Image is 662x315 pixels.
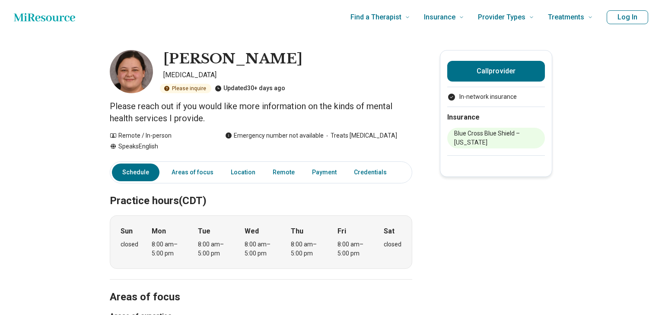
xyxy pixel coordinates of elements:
[225,131,324,140] div: Emergency number not available
[245,240,278,258] div: 8:00 am – 5:00 pm
[447,92,545,101] li: In-network insurance
[324,131,397,140] span: Treats [MEDICAL_DATA]
[110,215,412,269] div: When does the program meet?
[121,240,138,249] div: closed
[447,92,545,101] ul: Payment options
[110,50,153,93] img: Andrea Gorrondona, Psychologist
[349,164,397,181] a: Credentials
[548,11,584,23] span: Treatments
[110,131,208,140] div: Remote / In-person
[607,10,648,24] button: Log In
[110,142,208,151] div: Speaks English
[198,226,210,236] strong: Tue
[447,61,545,82] button: Callprovider
[121,226,133,236] strong: Sun
[447,112,545,123] h2: Insurance
[198,240,231,258] div: 8:00 am – 5:00 pm
[163,70,412,80] p: [MEDICAL_DATA]
[424,11,455,23] span: Insurance
[245,226,259,236] strong: Wed
[110,173,412,208] h2: Practice hours (CDT)
[350,11,401,23] span: Find a Therapist
[267,164,300,181] a: Remote
[160,84,211,93] div: Please inquire
[112,164,159,181] a: Schedule
[337,226,346,236] strong: Fri
[478,11,525,23] span: Provider Types
[291,240,324,258] div: 8:00 am – 5:00 pm
[384,226,395,236] strong: Sat
[152,240,185,258] div: 8:00 am – 5:00 pm
[226,164,261,181] a: Location
[163,50,302,68] h1: [PERSON_NAME]
[447,128,545,148] li: Blue Cross Blue Shield – [US_STATE]
[215,84,285,93] div: Updated 30+ days ago
[337,240,371,258] div: 8:00 am – 5:00 pm
[110,100,412,124] p: Please reach out if you would like more information on the kinds of mental health services I prov...
[166,164,219,181] a: Areas of focus
[110,269,412,305] h2: Areas of focus
[291,226,303,236] strong: Thu
[14,9,75,26] a: Home page
[307,164,342,181] a: Payment
[152,226,166,236] strong: Mon
[384,240,401,249] div: closed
